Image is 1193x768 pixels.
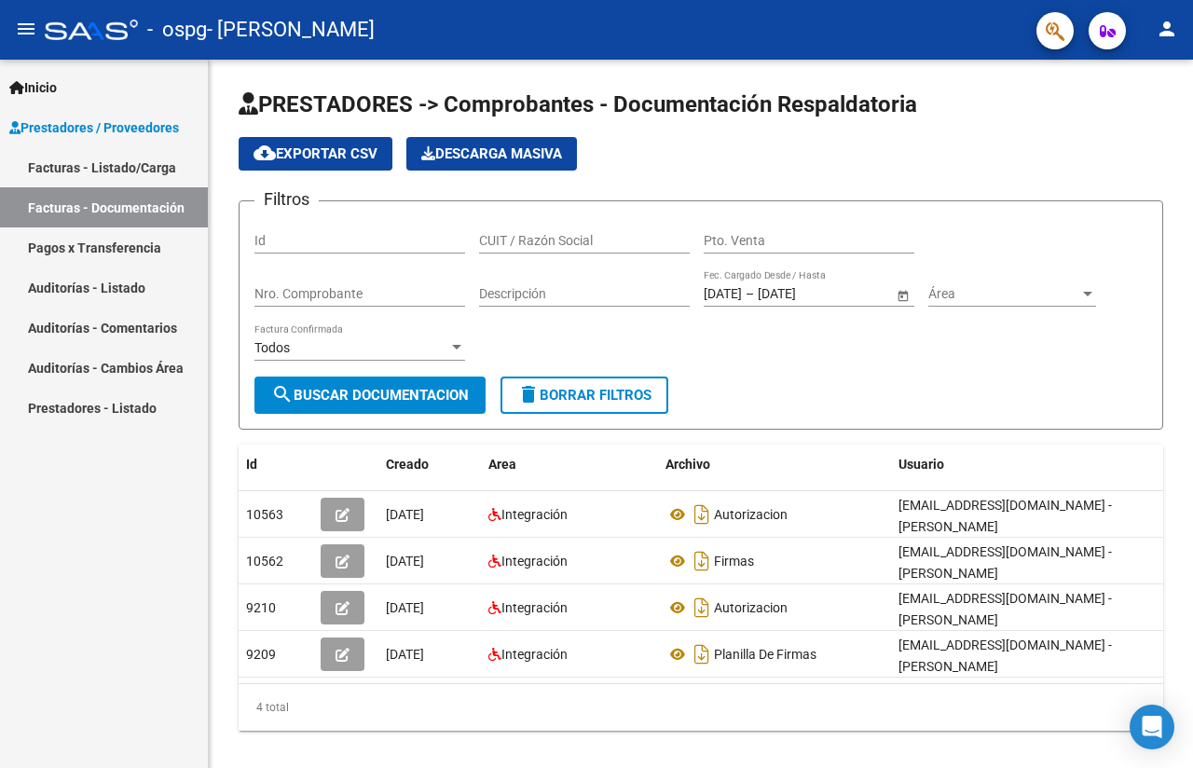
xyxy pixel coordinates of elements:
span: 9210 [246,600,276,615]
datatable-header-cell: Area [481,445,658,485]
span: [EMAIL_ADDRESS][DOMAIN_NAME] - [PERSON_NAME] [898,544,1112,581]
span: Planilla De Firmas [714,647,816,662]
span: Área [928,286,1079,302]
span: 10562 [246,554,283,569]
i: Descargar documento [690,639,714,669]
h3: Filtros [254,186,319,213]
span: Borrar Filtros [517,387,651,404]
span: Integración [501,647,568,662]
span: - [PERSON_NAME] [207,9,375,50]
span: Creado [386,457,429,472]
span: Usuario [898,457,944,472]
button: Buscar Documentacion [254,377,486,414]
span: Todos [254,340,290,355]
span: Inicio [9,77,57,98]
button: Exportar CSV [239,137,392,171]
span: [EMAIL_ADDRESS][DOMAIN_NAME] - [PERSON_NAME] [898,638,1112,674]
span: 9209 [246,647,276,662]
span: Descarga Masiva [421,145,562,162]
div: 4 total [239,684,1163,731]
span: Exportar CSV [254,145,377,162]
span: Archivo [665,457,710,472]
span: Prestadores / Proveedores [9,117,179,138]
span: Buscar Documentacion [271,387,469,404]
button: Open calendar [893,285,912,305]
button: Descarga Masiva [406,137,577,171]
span: Area [488,457,516,472]
i: Descargar documento [690,593,714,623]
mat-icon: person [1156,18,1178,40]
datatable-header-cell: Usuario [891,445,1171,485]
span: [EMAIL_ADDRESS][DOMAIN_NAME] - [PERSON_NAME] [898,591,1112,627]
app-download-masive: Descarga masiva de comprobantes (adjuntos) [406,137,577,171]
i: Descargar documento [690,500,714,529]
mat-icon: menu [15,18,37,40]
span: – [746,286,754,302]
span: 10563 [246,507,283,522]
span: [DATE] [386,554,424,569]
span: - ospg [147,9,207,50]
span: [DATE] [386,647,424,662]
span: [EMAIL_ADDRESS][DOMAIN_NAME] - [PERSON_NAME] [898,498,1112,534]
span: Firmas [714,554,754,569]
span: PRESTADORES -> Comprobantes - Documentación Respaldatoria [239,91,917,117]
input: Fecha inicio [704,286,742,302]
datatable-header-cell: Id [239,445,313,485]
datatable-header-cell: Creado [378,445,481,485]
datatable-header-cell: Archivo [658,445,891,485]
input: Fecha fin [758,286,849,302]
mat-icon: delete [517,383,540,405]
span: Autorizacion [714,507,788,522]
div: Open Intercom Messenger [1130,705,1174,749]
i: Descargar documento [690,546,714,576]
button: Borrar Filtros [501,377,668,414]
span: Id [246,457,257,472]
mat-icon: cloud_download [254,142,276,164]
span: Integración [501,507,568,522]
mat-icon: search [271,383,294,405]
span: [DATE] [386,600,424,615]
span: [DATE] [386,507,424,522]
span: Integración [501,600,568,615]
span: Autorizacion [714,600,788,615]
span: Integración [501,554,568,569]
